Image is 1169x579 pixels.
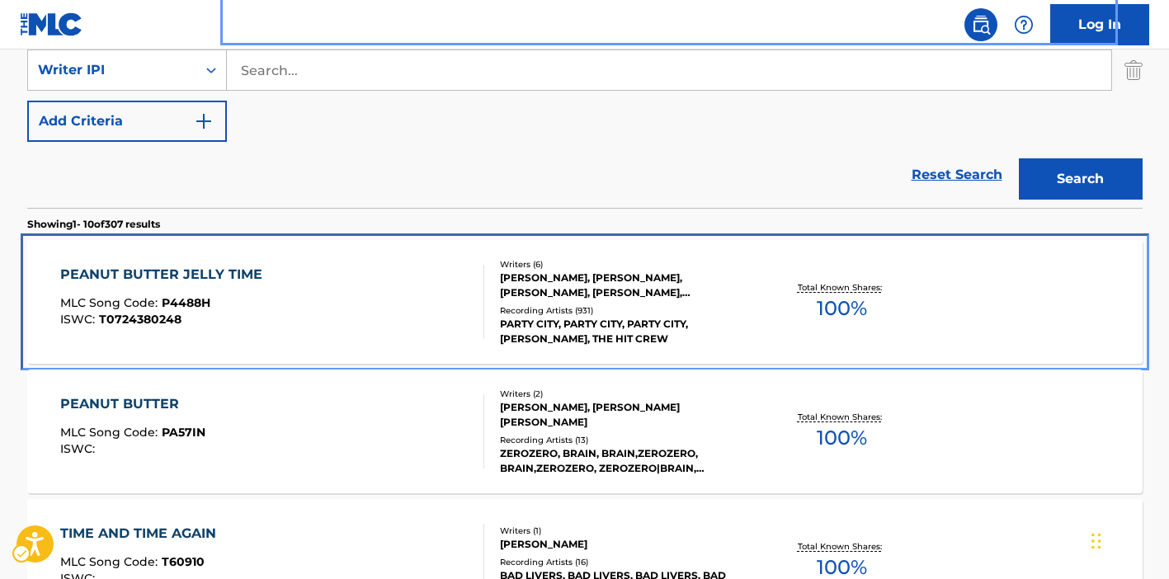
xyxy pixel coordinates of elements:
[27,217,160,232] p: Showing 1 - 10 of 307 results
[817,294,867,323] span: 100 %
[60,524,224,544] div: TIME AND TIME AGAIN
[1091,516,1101,566] div: Drag
[60,394,205,414] div: PEANUT BUTTER
[194,111,214,131] img: 9d2ae6d4665cec9f34b9.svg
[60,295,162,310] span: MLC Song Code :
[500,400,749,430] div: [PERSON_NAME], [PERSON_NAME] [PERSON_NAME]
[1014,15,1034,35] img: help
[500,258,749,271] div: Writers ( 6 )
[27,101,227,142] button: Add Criteria
[162,295,210,310] span: P4488H
[798,540,886,553] p: Total Known Shares:
[500,537,749,552] div: [PERSON_NAME]
[500,304,749,317] div: Recording Artists ( 931 )
[798,411,886,423] p: Total Known Shares:
[162,425,205,440] span: PA57IN
[60,312,99,327] span: ISWC :
[1050,4,1149,45] a: Log In
[99,312,181,327] span: T0724380248
[27,240,1143,364] a: PEANUT BUTTER JELLY TIMEMLC Song Code:P4488HISWC:T0724380248Writers (6)[PERSON_NAME], [PERSON_NAM...
[1124,49,1143,91] img: Delete Criterion
[60,441,99,456] span: ISWC :
[500,446,749,476] div: ZEROZERO, BRAIN, BRAIN,ZEROZERO, BRAIN,ZEROZERO, ZEROZERO|BRAIN, ZEROZERO, BRAIN
[60,265,271,285] div: PEANUT BUTTER JELLY TIME
[500,317,749,346] div: PARTY CITY, PARTY CITY, PARTY CITY, [PERSON_NAME], THE HIT CREW
[500,434,749,446] div: Recording Artists ( 13 )
[500,525,749,537] div: Writers ( 1 )
[1087,500,1169,579] div: Chat Widget
[227,50,1111,90] input: Search...
[500,388,749,400] div: Writers ( 2 )
[38,60,186,80] div: Writer IPI
[1019,158,1143,200] button: Search
[20,12,83,36] img: MLC Logo
[162,554,205,569] span: T60910
[817,423,867,453] span: 100 %
[500,271,749,300] div: [PERSON_NAME], [PERSON_NAME], [PERSON_NAME], [PERSON_NAME], [PERSON_NAME], [PERSON_NAME]
[27,370,1143,493] a: PEANUT BUTTERMLC Song Code:PA57INISWC:Writers (2)[PERSON_NAME], [PERSON_NAME] [PERSON_NAME]Record...
[60,554,162,569] span: MLC Song Code :
[500,556,749,568] div: Recording Artists ( 16 )
[798,281,886,294] p: Total Known Shares:
[971,15,991,35] img: search
[1087,500,1169,579] iframe: Hubspot Iframe
[903,157,1011,193] a: Reset Search
[60,425,162,440] span: MLC Song Code :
